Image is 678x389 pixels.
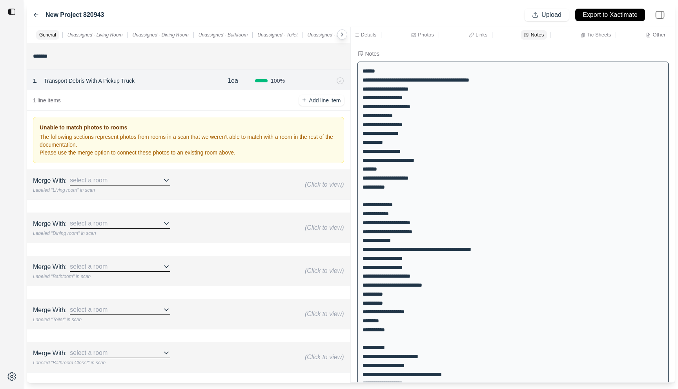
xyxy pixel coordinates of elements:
p: Photos [418,31,434,38]
button: Upload [525,9,569,21]
img: right-panel.svg [651,6,669,24]
div: (Click to view) [305,223,344,233]
p: Unassigned - Bathroom Closet [308,32,372,38]
p: General [39,32,56,38]
div: Merge With: [33,176,67,185]
p: Links [476,31,487,38]
span: select a room [70,262,108,271]
span: 100 % [271,77,285,85]
span: select a room [70,348,108,358]
p: Upload [541,11,561,20]
div: Merge With: [33,262,67,272]
p: 1 . [33,77,38,85]
p: Add line item [309,96,341,104]
span: select a room [70,219,108,228]
h3: Unable to match photos to rooms [40,124,337,131]
div: Merge With: [33,305,67,315]
p: 1ea [228,76,238,85]
div: (Click to view) [305,180,344,189]
p: Unassigned - Living Room [67,32,123,38]
p: Unassigned - Toilet [257,32,297,38]
p: Tic Sheets [587,31,611,38]
button: Export to Xactimate [575,9,645,21]
p: Notes [530,31,544,38]
span: select a room [70,305,108,314]
p: Export to Xactimate [583,11,638,20]
div: (Click to view) [305,353,344,362]
p: Details [361,31,377,38]
div: Labeled "Living room" in scan [33,187,170,193]
span: select a room [70,176,108,185]
label: New Project 820943 [46,10,104,20]
p: 1 line items [33,96,61,104]
p: Unassigned - Bathtoom [199,32,248,38]
p: Please use the merge option to connect these photos to an existing room above. [40,149,337,156]
p: Unassigned - Dining Room [132,32,188,38]
div: (Click to view) [305,266,344,276]
p: + [302,96,306,105]
div: Labeled "Dining room" in scan [33,230,170,236]
img: toggle sidebar [8,8,16,16]
div: (Click to view) [305,309,344,319]
p: Other [652,31,665,38]
p: Transport Debris With A Pickup Truck [41,75,138,86]
div: Notes [365,50,380,58]
p: The following sections represent photos from rooms in a scan that we weren’t able to match with a... [40,133,337,149]
div: Labeled "Bathroom Closet" in scan [33,360,170,366]
div: Merge With: [33,219,67,229]
div: Labeled "Bathtoom" in scan [33,273,170,280]
div: Labeled "Toilet" in scan [33,316,170,323]
div: Merge With: [33,349,67,358]
button: +Add line item [299,95,344,106]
